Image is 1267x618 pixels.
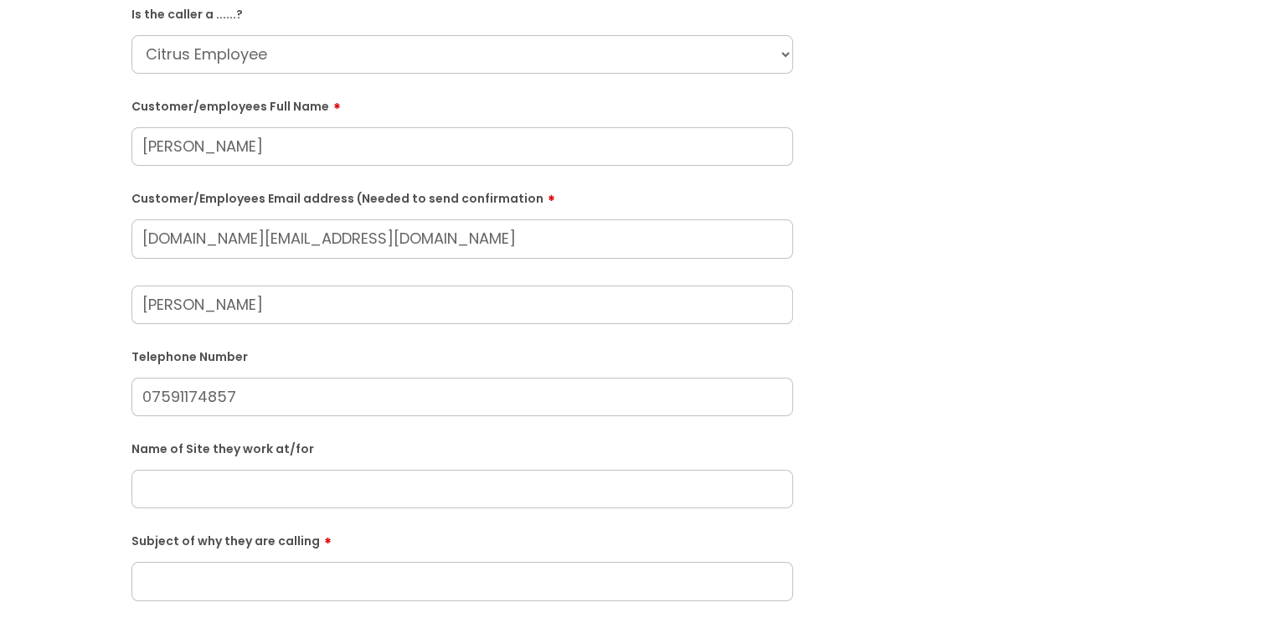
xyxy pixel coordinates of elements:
input: Your Name [131,286,793,324]
label: Customer/employees Full Name [131,94,793,114]
label: Customer/Employees Email address (Needed to send confirmation [131,186,793,206]
label: Name of Site they work at/for [131,439,793,456]
label: Telephone Number [131,347,793,364]
input: Email [131,219,793,258]
label: Subject of why they are calling [131,528,793,548]
label: Is the caller a ......? [131,4,793,22]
